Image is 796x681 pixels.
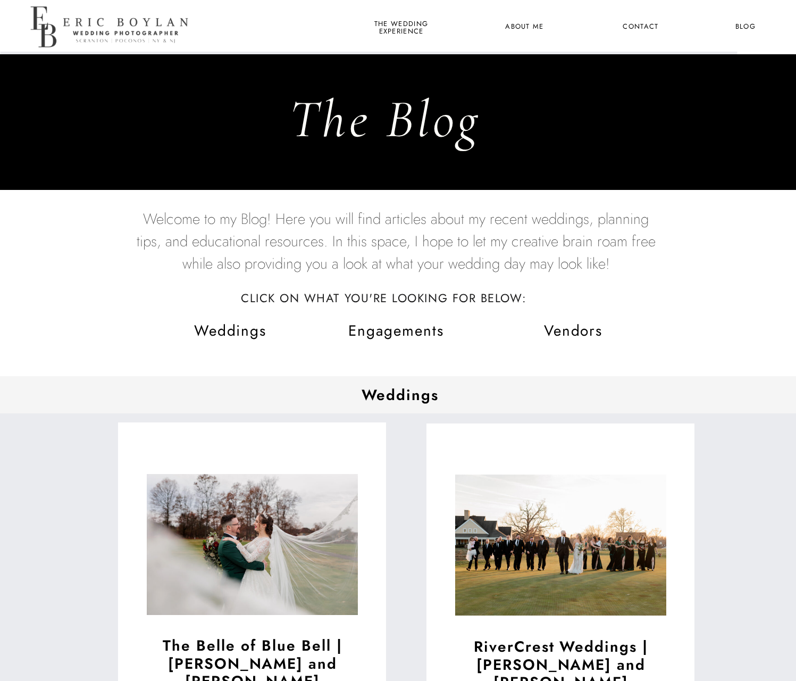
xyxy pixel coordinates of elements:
a: The Belle of Blue Bell | Maryelizabeth and Sean [147,466,358,624]
a: Blog [726,20,765,34]
a: Contact [621,20,660,34]
a: the wedding experience [372,20,430,34]
span: Vendors [544,320,603,342]
a: Weddings [194,322,267,339]
a: RiverCrest Weddings | Brianna and Matt [455,466,666,624]
a: About Me [499,20,550,34]
h2: Weddings [362,386,435,404]
a: Vendors [521,322,626,339]
span: Weddings [194,320,267,342]
a: Engagements [344,322,449,339]
h3: Click on what you're looking for below: [230,288,538,298]
p: Welcome to my Blog! Here you will find articles about my recent weddings, planning tips, and educ... [133,208,659,288]
h1: The Blog [289,88,508,157]
span: Engagements [348,320,444,342]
